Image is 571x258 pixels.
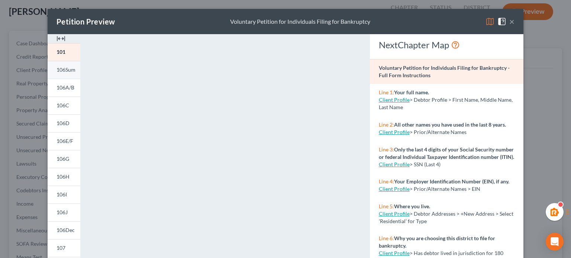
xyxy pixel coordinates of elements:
[379,250,410,256] a: Client Profile
[57,191,67,197] span: 106I
[379,89,394,95] span: Line 1:
[379,210,410,217] a: Client Profile
[57,245,65,251] span: 107
[410,161,441,167] span: > SSN (Last 4)
[410,186,480,192] span: > Prior/Alternate Names > EIN
[379,146,394,153] span: Line 3:
[48,150,80,168] a: 106G
[57,66,75,73] span: 106Sum
[48,97,80,114] a: 106C
[379,146,514,160] strong: Only the last 4 digits of your Social Security number or federal Individual Taxpayer Identificati...
[57,173,70,180] span: 106H
[57,209,68,215] span: 106J
[57,120,70,126] span: 106D
[509,17,514,26] button: ×
[48,221,80,239] a: 106Dec
[57,16,115,27] div: Petition Preview
[379,121,394,128] span: Line 2:
[57,49,65,55] span: 101
[379,97,513,110] span: > Debtor Profile > First Name, Middle Name, Last Name
[230,17,370,26] div: Voluntary Petition for Individuals Filing for Bankruptcy
[379,65,510,78] strong: Voluntary Petition for Individuals Filing for Bankruptcy - Full Form Instructions
[379,235,394,241] span: Line 6:
[546,233,564,251] div: Open Intercom Messenger
[57,227,75,233] span: 106Dec
[497,17,506,26] img: help-close-5ba153eb36485ed6c1ea00a893f15db1cb9b99d6cae46e1a8edb6c62d00a1a76.svg
[57,138,73,144] span: 106E/F
[48,132,80,150] a: 106E/F
[57,156,69,162] span: 106G
[394,203,430,209] strong: Where you live.
[379,186,410,192] a: Client Profile
[48,61,80,79] a: 106Sum
[57,84,74,91] span: 106A/B
[394,178,509,184] strong: Your Employer Identification Number (EIN), if any.
[48,114,80,132] a: 106D
[57,34,65,43] img: expand-e0f6d898513216a626fdd78e52531dac95497ffd26381d4c15ee2fc46db09dca.svg
[48,43,80,61] a: 101
[379,39,514,51] div: NextChapter Map
[48,186,80,203] a: 106I
[379,178,394,184] span: Line 4:
[379,161,410,167] a: Client Profile
[379,203,394,209] span: Line 5:
[379,97,410,103] a: Client Profile
[48,203,80,221] a: 106J
[379,129,410,135] a: Client Profile
[485,17,494,26] img: map-eea8200ae884c6f1103ae1953ef3d486a96c86aabb227e865a55264e3737af1f.svg
[48,168,80,186] a: 106H
[48,79,80,97] a: 106A/B
[410,129,467,135] span: > Prior/Alternate Names
[48,239,80,257] a: 107
[394,89,429,95] strong: Your full name.
[379,210,513,224] span: > Debtor Addresses > +New Address > Select 'Residential' for Type
[394,121,506,128] strong: All other names you have used in the last 8 years.
[379,235,495,249] strong: Why you are choosing this district to file for bankruptcy.
[57,102,69,108] span: 106C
